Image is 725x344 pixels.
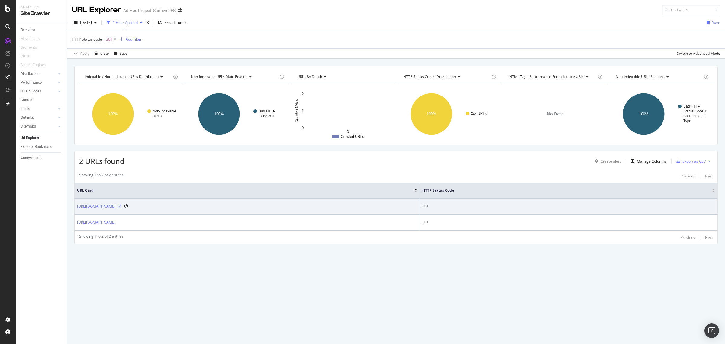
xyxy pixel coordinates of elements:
[21,27,35,33] div: Overview
[681,174,695,179] div: Previous
[347,129,349,134] text: 3
[21,80,42,86] div: Performance
[108,112,118,116] text: 100%
[683,114,704,118] text: Bad Content
[21,62,46,68] div: Search Engines
[106,35,112,44] span: 301
[21,155,42,161] div: Analysis Info
[471,112,487,116] text: 3xx URLs
[422,188,703,193] span: HTTP Status Code
[422,203,715,209] div: 301
[153,109,176,113] text: Non-Indexable
[614,72,703,82] h4: Non-Indexable URLs Reasons
[21,135,39,141] div: Url Explorer
[104,18,145,28] button: 1 Filter Applied
[675,49,720,58] button: Switch to Advanced Mode
[190,72,278,82] h4: Non-Indexable URLs Main Reason
[422,219,715,225] div: 301
[21,71,56,77] a: Distribution
[77,188,413,193] span: URL Card
[79,234,124,241] div: Showing 1 to 2 of 2 entries
[80,51,89,56] div: Apply
[164,20,187,25] span: Breadcrumbs
[683,119,691,123] text: Type
[123,8,176,14] div: Ad-Hoc Project: Santevet ES
[259,114,274,118] text: Code 301
[80,20,92,25] span: 2025 Aug. 27th
[85,74,159,79] span: Indexable / Non-Indexable URLs distribution
[21,144,53,150] div: Explorer Bookmarks
[21,36,40,42] div: Movements
[628,157,666,165] button: Manage Columns
[301,92,304,96] text: 2
[674,156,706,166] button: Export as CSV
[21,106,56,112] a: Inlinks
[509,74,584,79] span: HTML Tags Performance for Indexable URLs
[712,20,720,25] div: Save
[601,159,621,164] div: Create alert
[341,135,364,139] text: Crawled URLs
[704,323,719,338] div: Open Intercom Messenger
[185,88,288,140] svg: A chart.
[639,112,648,116] text: 100%
[153,114,162,118] text: URLs
[637,159,666,164] div: Manage Columns
[301,109,304,113] text: 1
[592,156,621,166] button: Create alert
[21,97,34,103] div: Content
[21,62,52,68] a: Search Engines
[301,126,304,130] text: 0
[21,106,31,112] div: Inlinks
[72,18,99,28] button: [DATE]
[21,36,46,42] a: Movements
[427,112,436,116] text: 100%
[508,72,596,82] h4: HTML Tags Performance for Indexable URLs
[21,88,41,95] div: HTTP Codes
[547,111,564,117] span: No Data
[21,27,63,33] a: Overview
[79,88,182,140] svg: A chart.
[113,20,138,25] div: 1 Filter Applied
[72,37,102,42] span: HTTP Status Code
[72,49,89,58] button: Apply
[21,53,36,60] a: Visits
[21,123,36,130] div: Sitemaps
[21,71,40,77] div: Distribution
[705,172,713,180] button: Next
[705,174,713,179] div: Next
[662,5,720,15] input: Find a URL
[21,88,56,95] a: HTTP Codes
[21,144,63,150] a: Explorer Bookmarks
[21,5,62,10] div: Analytics
[398,88,501,140] svg: A chart.
[21,53,30,60] div: Visits
[705,235,713,240] div: Next
[21,44,43,51] a: Segments
[118,36,142,43] button: Add Filter
[292,88,395,140] svg: A chart.
[145,20,150,26] div: times
[178,8,182,13] div: arrow-right-arrow-left
[155,18,190,28] button: Breadcrumbs
[402,72,490,82] h4: HTTP Status Codes Distribution
[191,74,247,79] span: Non-Indexable URLs Main Reason
[21,123,56,130] a: Sitemaps
[21,115,56,121] a: Outlinks
[677,51,720,56] div: Switch to Advanced Mode
[100,51,109,56] div: Clear
[124,204,128,209] button: View HTML Source
[610,88,713,140] svg: A chart.
[214,112,224,116] text: 100%
[21,135,63,141] a: Url Explorer
[681,235,695,240] div: Previous
[21,10,62,17] div: SiteCrawler
[79,172,124,180] div: Showing 1 to 2 of 2 entries
[21,155,63,161] a: Analysis Info
[77,219,115,226] a: [URL][DOMAIN_NAME]
[616,74,665,79] span: Non-Indexable URLs Reasons
[92,49,109,58] button: Clear
[683,109,706,113] text: Status Code +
